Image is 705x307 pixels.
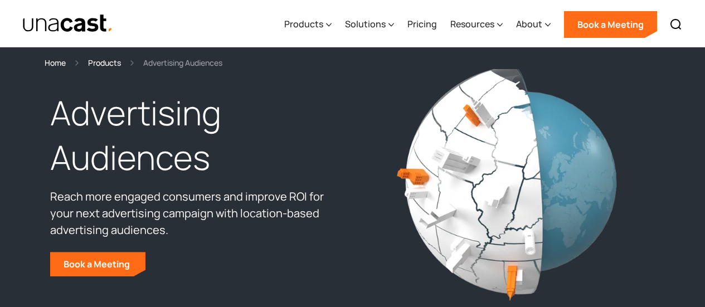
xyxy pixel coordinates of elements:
a: Book a Meeting [50,252,145,276]
div: Advertising Audiences [143,56,222,69]
div: About [516,17,542,31]
a: Pricing [407,2,437,47]
a: Book a Meeting [564,11,657,38]
div: Products [284,17,323,31]
div: Solutions [345,2,394,47]
img: location data visual, globe [395,65,618,302]
h1: Advertising Audiences [50,91,347,180]
img: Unacast text logo [22,14,113,33]
a: Home [45,56,66,69]
div: Resources [450,17,494,31]
div: Solutions [345,17,386,31]
a: Products [88,56,121,69]
p: Reach more engaged consumers and improve ROI for your next advertising campaign with location-bas... [50,188,347,238]
div: About [516,2,551,47]
div: Resources [450,2,503,47]
img: Search icon [669,18,683,31]
a: home [22,14,113,33]
div: Products [284,2,332,47]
